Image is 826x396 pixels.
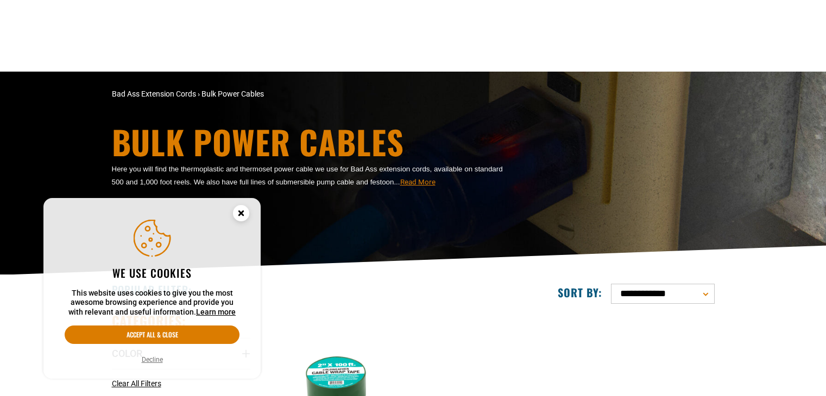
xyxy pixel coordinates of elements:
button: Decline [138,354,166,365]
span: Here you will find the thermoplastic and thermoset power cable we use for Bad Ass extension cords... [112,165,503,186]
a: Bad Ass Extension Cords [112,90,196,98]
span: › [198,90,200,98]
span: Clear All Filters [112,379,161,388]
nav: breadcrumbs [112,88,508,100]
label: Sort by: [558,285,602,299]
span: Read More [400,178,436,186]
span: Bulk Power Cables [201,90,264,98]
p: This website uses cookies to give you the most awesome browsing experience and provide you with r... [65,289,239,317]
h1: Bulk Power Cables [112,125,508,158]
button: Accept all & close [65,325,239,344]
a: Learn more [196,308,236,316]
a: Clear All Filters [112,378,166,389]
h2: We use cookies [65,266,239,280]
aside: Cookie Consent [43,198,261,379]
